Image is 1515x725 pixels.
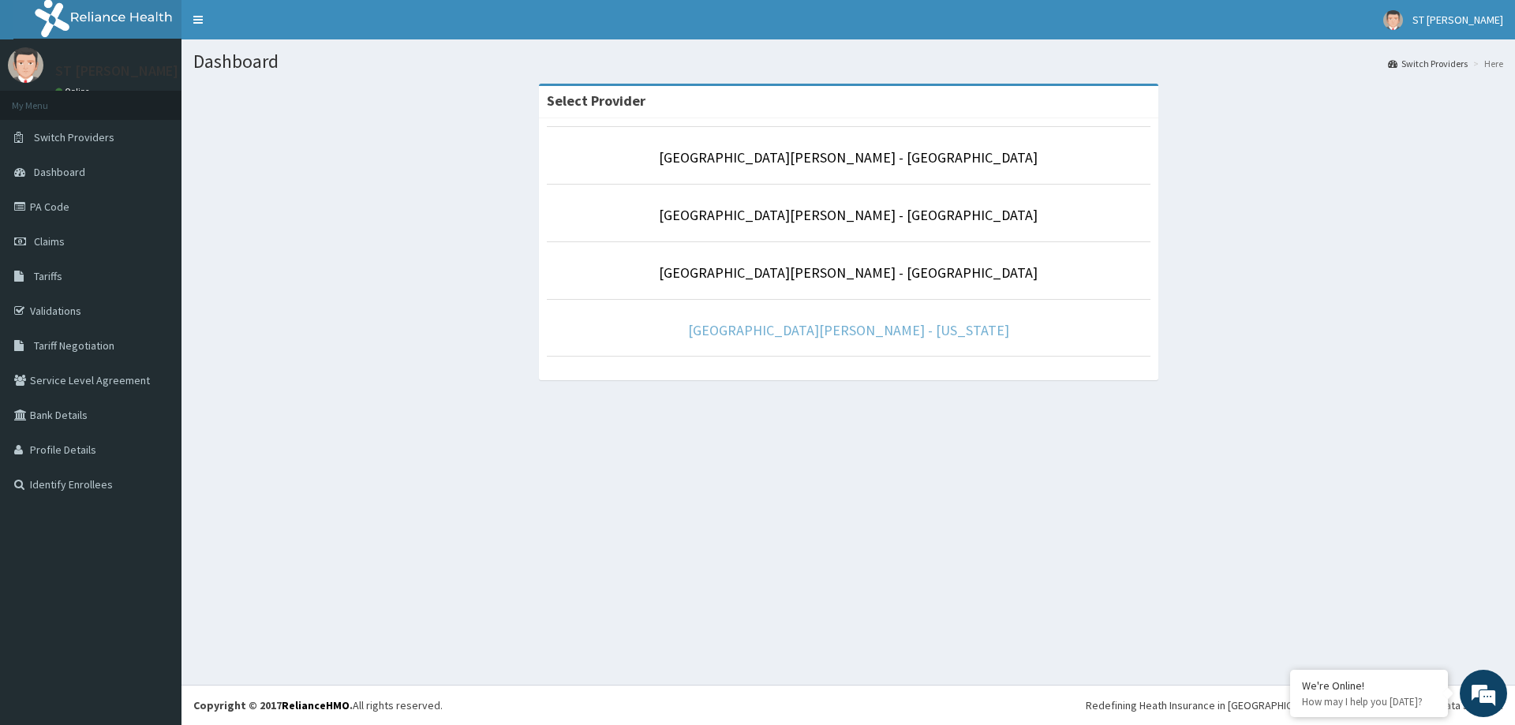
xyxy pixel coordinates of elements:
div: We're Online! [1302,678,1436,693]
span: Dashboard [34,165,85,179]
span: Claims [34,234,65,249]
p: How may I help you today? [1302,695,1436,708]
h1: Dashboard [193,51,1503,72]
a: [GEOGRAPHIC_DATA][PERSON_NAME] - [GEOGRAPHIC_DATA] [659,148,1038,166]
strong: Copyright © 2017 . [193,698,353,712]
a: Switch Providers [1388,57,1468,70]
img: User Image [8,47,43,83]
strong: Select Provider [547,92,645,110]
a: [GEOGRAPHIC_DATA][PERSON_NAME] - [GEOGRAPHIC_DATA] [659,263,1038,282]
img: User Image [1383,10,1403,30]
a: [GEOGRAPHIC_DATA][PERSON_NAME] - [GEOGRAPHIC_DATA] [659,206,1038,224]
footer: All rights reserved. [181,685,1515,725]
li: Here [1469,57,1503,70]
span: Tariff Negotiation [34,338,114,353]
a: RelianceHMO [282,698,350,712]
div: Redefining Heath Insurance in [GEOGRAPHIC_DATA] using Telemedicine and Data Science! [1086,697,1503,713]
span: ST [PERSON_NAME] [1412,13,1503,27]
a: Online [55,86,93,97]
span: Switch Providers [34,130,114,144]
span: Tariffs [34,269,62,283]
p: ST [PERSON_NAME] [55,64,178,78]
a: [GEOGRAPHIC_DATA][PERSON_NAME] - [US_STATE] [688,321,1009,339]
